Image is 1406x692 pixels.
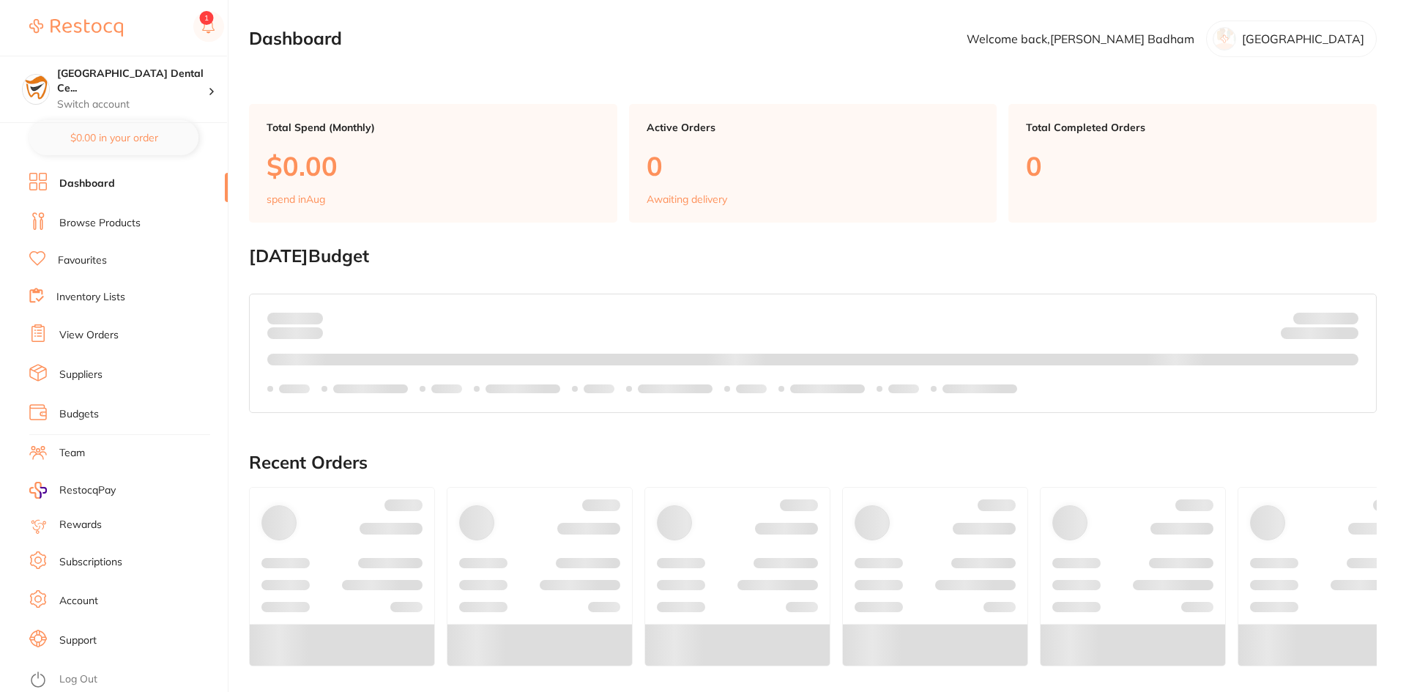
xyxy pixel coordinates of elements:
[297,311,323,324] strong: $0.00
[629,104,997,223] a: Active Orders0Awaiting delivery
[431,383,462,395] p: Labels
[638,383,713,395] p: Labels extended
[59,483,116,498] span: RestocqPay
[1026,122,1359,133] p: Total Completed Orders
[736,383,767,395] p: Labels
[1026,151,1359,181] p: 0
[59,328,119,343] a: View Orders
[249,104,617,223] a: Total Spend (Monthly)$0.00spend inAug
[267,122,600,133] p: Total Spend (Monthly)
[249,246,1377,267] h2: [DATE] Budget
[57,97,208,112] p: Switch account
[29,19,123,37] img: Restocq Logo
[59,555,122,570] a: Subscriptions
[1008,104,1377,223] a: Total Completed Orders0
[1330,311,1358,324] strong: $NaN
[279,383,310,395] p: Labels
[59,368,103,382] a: Suppliers
[29,482,116,499] a: RestocqPay
[647,122,980,133] p: Active Orders
[29,120,198,155] button: $0.00 in your order
[1333,330,1358,343] strong: $0.00
[59,518,102,532] a: Rewards
[967,32,1194,45] p: Welcome back, [PERSON_NAME] Badham
[59,216,141,231] a: Browse Products
[942,383,1017,395] p: Labels extended
[267,312,323,324] p: Spent:
[29,482,47,499] img: RestocqPay
[57,67,208,95] h4: Horsham Plaza Dental Centre
[790,383,865,395] p: Labels extended
[59,176,115,191] a: Dashboard
[59,672,97,687] a: Log Out
[59,633,97,648] a: Support
[249,453,1377,473] h2: Recent Orders
[584,383,614,395] p: Labels
[56,290,125,305] a: Inventory Lists
[249,29,342,49] h2: Dashboard
[23,75,49,101] img: Horsham Plaza Dental Centre
[888,383,919,395] p: Labels
[267,324,323,342] p: month
[59,594,98,609] a: Account
[333,383,408,395] p: Labels extended
[1281,324,1358,342] p: Remaining:
[29,11,123,45] a: Restocq Logo
[58,253,107,268] a: Favourites
[59,446,85,461] a: Team
[267,151,600,181] p: $0.00
[1293,312,1358,324] p: Budget:
[29,669,223,692] button: Log Out
[647,193,727,205] p: Awaiting delivery
[267,193,325,205] p: spend in Aug
[1242,32,1364,45] p: [GEOGRAPHIC_DATA]
[486,383,560,395] p: Labels extended
[59,407,99,422] a: Budgets
[647,151,980,181] p: 0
